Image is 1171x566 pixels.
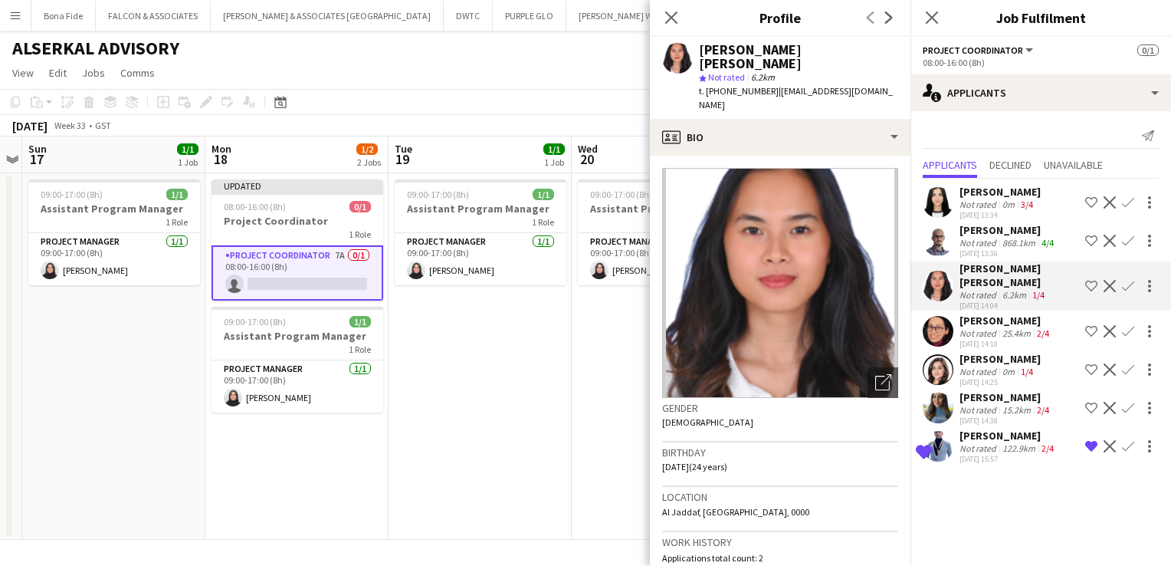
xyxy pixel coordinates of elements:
div: 0m [999,199,1018,210]
span: Declined [989,160,1032,170]
span: Project Coordinator [923,44,1023,56]
h3: Profile [650,8,910,28]
span: 1 Role [349,229,371,240]
span: 09:00-17:00 (8h) [407,189,469,200]
h1: ALSERKAL ADVISORY [12,37,179,60]
app-skills-label: 2/4 [1037,327,1049,339]
div: [DATE] 14:25 [959,377,1041,387]
span: Unavailable [1044,160,1103,170]
span: View [12,66,34,80]
p: Applications total count: 2 [662,552,898,564]
button: [PERSON_NAME] WONDER STUDIO [566,1,727,31]
div: [PERSON_NAME] [PERSON_NAME] [959,262,1079,289]
div: [PERSON_NAME] [959,352,1041,366]
span: 17 [26,150,47,168]
span: 1/1 [543,143,565,155]
span: Sun [28,142,47,156]
a: View [6,63,40,83]
div: [PERSON_NAME] [959,390,1052,404]
div: 15.2km [999,404,1034,416]
a: Jobs [76,63,111,83]
div: [DATE] 14:10 [959,339,1052,349]
div: Not rated [959,289,999,301]
div: 1 Job [544,156,564,168]
a: Comms [114,63,161,83]
app-skills-label: 3/4 [1021,199,1033,210]
h3: Location [662,490,898,504]
span: 0/1 [349,201,371,212]
div: GST [95,120,111,131]
div: [DATE] 13:36 [959,248,1057,258]
button: DWTC [444,1,493,31]
h3: Gender [662,401,898,415]
button: [PERSON_NAME] & ASSOCIATES [GEOGRAPHIC_DATA] [211,1,444,31]
h3: Work history [662,535,898,549]
div: Updated [212,179,383,192]
span: 1/2 [356,143,378,155]
app-job-card: Updated08:00-16:00 (8h)0/1Project Coordinator1 RoleProject Coordinator7A0/108:00-16:00 (8h) [212,179,383,301]
span: 18 [209,150,231,168]
app-job-card: 09:00-17:00 (8h)1/1Assistant Program Manager1 RoleProject Manager1/109:00-17:00 (8h)[PERSON_NAME] [28,179,200,285]
app-card-role: Project Coordinator7A0/108:00-16:00 (8h) [212,245,383,301]
div: 1 Job [178,156,198,168]
span: Comms [120,66,155,80]
h3: Assistant Program Manager [28,202,200,216]
h3: Project Coordinator [212,214,383,228]
h3: Assistant Program Manager [212,329,383,343]
span: [DATE] (24 years) [662,461,727,472]
img: Crew avatar or photo [662,168,898,398]
div: Not rated [959,404,999,416]
div: [PERSON_NAME] [959,429,1057,443]
div: [DATE] 14:04 [959,301,1079,311]
span: [DEMOGRAPHIC_DATA] [662,416,753,428]
h3: Assistant Program Manager [395,202,566,216]
span: 1/1 [177,143,198,155]
div: Bio [650,119,910,156]
div: 0m [999,366,1018,377]
span: Jobs [82,66,105,80]
app-skills-label: 4/4 [1041,237,1054,248]
span: Week 33 [51,120,89,131]
div: [PERSON_NAME] [959,223,1057,237]
app-skills-label: 2/4 [1037,404,1049,416]
span: 09:00-17:00 (8h) [590,189,652,200]
app-job-card: 09:00-17:00 (8h)1/1Assistant Program Manager1 RoleProject Manager1/109:00-17:00 (8h)[PERSON_NAME] [578,179,750,285]
app-job-card: 09:00-17:00 (8h)1/1Assistant Program Manager1 RoleProject Manager1/109:00-17:00 (8h)[PERSON_NAME] [395,179,566,285]
h3: Birthday [662,446,898,459]
span: Tue [395,142,412,156]
span: Wed [578,142,598,156]
span: 20 [576,150,598,168]
span: 0/1 [1137,44,1159,56]
button: FALCON & ASSOCIATES [96,1,211,31]
app-card-role: Project Manager1/109:00-17:00 (8h)[PERSON_NAME] [578,233,750,285]
div: Not rated [959,443,999,454]
span: 1/1 [166,189,188,200]
div: [DATE] [12,118,48,133]
div: Not rated [959,199,999,210]
div: Not rated [959,366,999,377]
span: 09:00-17:00 (8h) [41,189,103,200]
div: [DATE] 15:57 [959,454,1057,464]
span: 19 [392,150,412,168]
div: Not rated [959,327,999,339]
div: Applicants [910,74,1171,111]
span: 1 Role [532,216,554,228]
div: 868.1km [999,237,1038,248]
span: t. [PHONE_NUMBER] [699,85,779,97]
button: Bona Fide [31,1,96,31]
h3: Assistant Program Manager [578,202,750,216]
div: Not rated [959,237,999,248]
span: Al Jaddaf, [GEOGRAPHIC_DATA], 0000 [662,506,809,518]
div: 08:00-16:00 (8h) [923,57,1159,68]
button: Project Coordinator [923,44,1035,56]
div: 25.4km [999,327,1034,339]
span: 1 Role [166,216,188,228]
span: | [EMAIL_ADDRESS][DOMAIN_NAME] [699,85,893,110]
app-skills-label: 1/4 [1032,289,1045,301]
div: 122.9km [999,443,1038,454]
span: 6.2km [748,71,778,83]
app-card-role: Project Manager1/109:00-17:00 (8h)[PERSON_NAME] [28,233,200,285]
